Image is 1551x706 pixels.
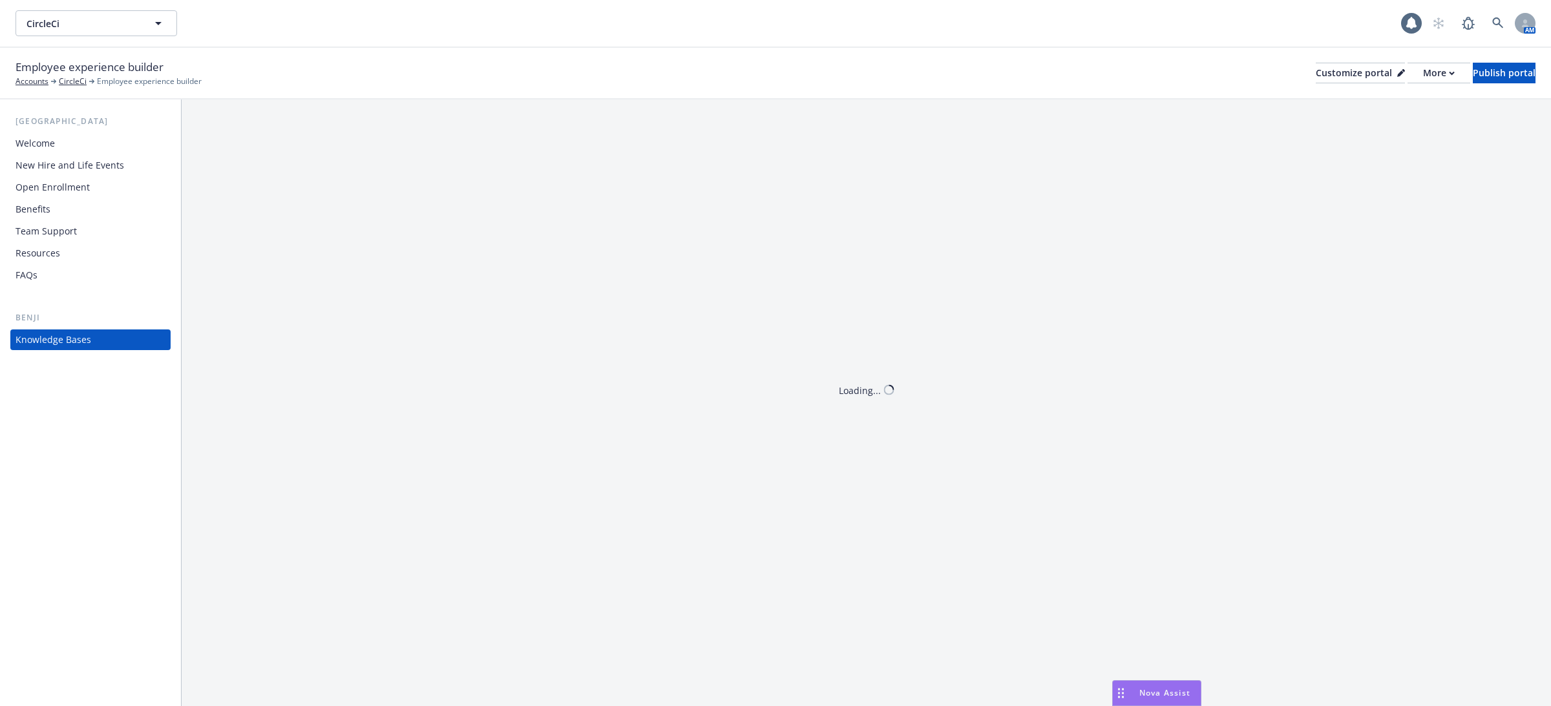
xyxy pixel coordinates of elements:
[1113,681,1129,705] div: Drag to move
[10,243,171,264] a: Resources
[16,155,124,176] div: New Hire and Life Events
[16,76,48,87] a: Accounts
[1426,10,1451,36] a: Start snowing
[16,329,91,350] div: Knowledge Bases
[10,311,171,324] div: Benji
[1112,680,1201,706] button: Nova Assist
[1408,63,1470,83] button: More
[16,133,55,154] div: Welcome
[10,199,171,220] a: Benefits
[1455,10,1481,36] a: Report a Bug
[16,265,37,286] div: FAQs
[1139,687,1190,698] span: Nova Assist
[10,115,171,128] div: [GEOGRAPHIC_DATA]
[10,133,171,154] a: Welcome
[10,177,171,198] a: Open Enrollment
[16,243,60,264] div: Resources
[16,221,77,242] div: Team Support
[16,199,50,220] div: Benefits
[16,59,164,76] span: Employee experience builder
[1485,10,1511,36] a: Search
[16,10,177,36] button: CircleCi
[1423,63,1455,83] div: More
[839,383,881,397] div: Loading...
[59,76,87,87] a: CircleCi
[10,221,171,242] a: Team Support
[10,265,171,286] a: FAQs
[97,76,202,87] span: Employee experience builder
[1316,63,1405,83] button: Customize portal
[16,177,90,198] div: Open Enrollment
[1473,63,1535,83] button: Publish portal
[10,155,171,176] a: New Hire and Life Events
[10,329,171,350] a: Knowledge Bases
[26,17,138,30] span: CircleCi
